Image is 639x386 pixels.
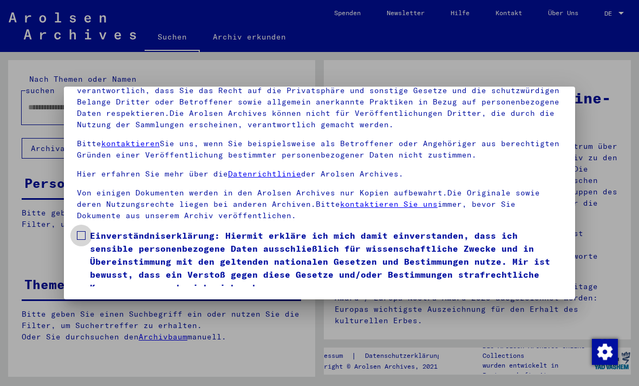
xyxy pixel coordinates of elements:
[77,138,562,161] p: Bitte Sie uns, wenn Sie beispielsweise als Betroffener oder Angehöriger aus berechtigten Gründen ...
[90,229,562,294] span: Einverständniserklärung: Hiermit erkläre ich mich damit einverstanden, dass ich sensible personen...
[228,169,301,179] a: Datenrichtlinie
[592,339,618,365] img: Zustimmung ändern
[77,62,562,130] p: Bitte beachten Sie, dass dieses Portal über NS - Verfolgte sensible Daten zu identifizierten oder...
[77,168,562,180] p: Hier erfahren Sie mehr über die der Arolsen Archives.
[101,139,160,148] a: kontaktieren
[340,199,438,209] a: kontaktieren Sie uns
[77,187,562,221] p: Von einigen Dokumenten werden in den Arolsen Archives nur Kopien aufbewahrt.Die Originale sowie d...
